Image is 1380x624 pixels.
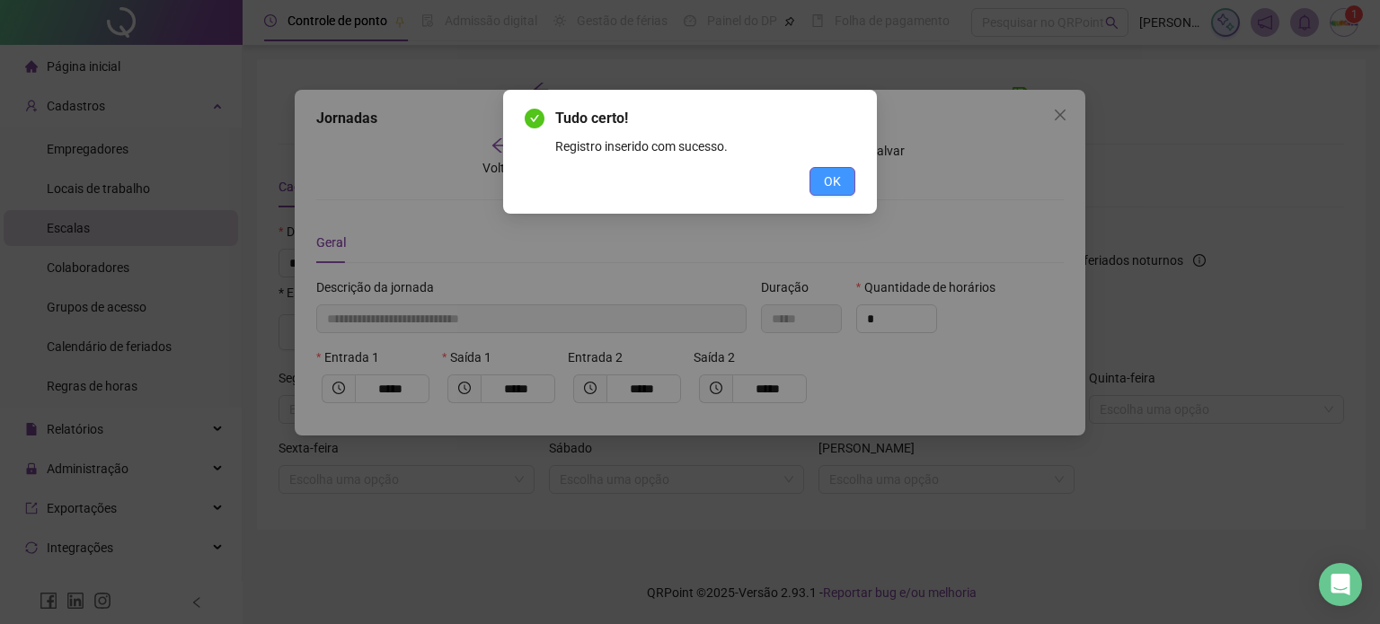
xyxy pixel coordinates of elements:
[1319,563,1362,606] div: Open Intercom Messenger
[824,171,841,191] span: OK
[555,139,728,154] span: Registro inserido com sucesso.
[809,167,855,196] button: OK
[525,109,544,128] span: check-circle
[555,110,628,127] span: Tudo certo!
